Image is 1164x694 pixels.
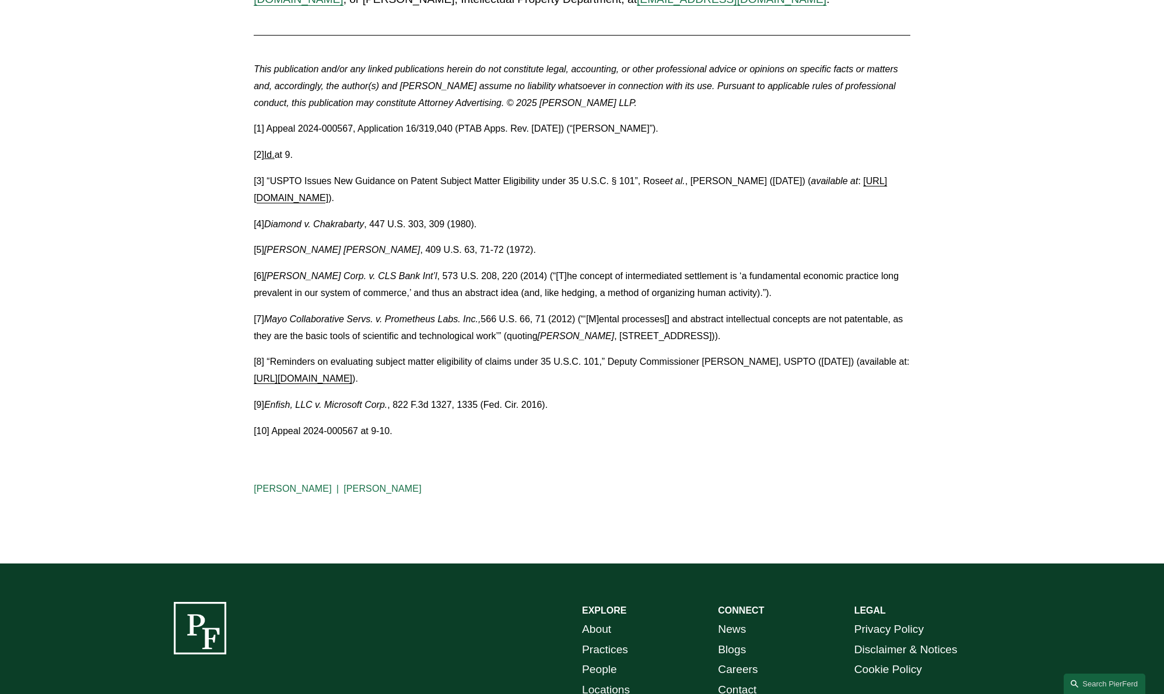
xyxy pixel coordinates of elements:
em: available at [811,176,858,186]
p: [10] Appeal 2024-000567 at 9-10. [254,423,910,440]
a: Cookie Policy [854,660,922,680]
p: [8] “Reminders on evaluating subject matter eligibility of claims under 35 U.S.C. 101,” Deputy Co... [254,354,910,387]
a: News [718,619,746,640]
em: et al. [665,176,685,186]
a: Practices [582,640,628,660]
p: [2] at 9. [254,147,910,164]
p: [7] 566 U.S. 66, 71 (2012) (“‘[M]ental processes[] and abstract intellectual concepts are not pat... [254,311,910,345]
a: About [582,619,611,640]
em: This publication and/or any linked publications herein do not constitute legal, accounting, or ot... [254,64,900,108]
p: [9] , 822 F.3d 1327, 1335 (Fed. Cir. 2016). [254,397,910,414]
em: Diamond v. Chakrabarty [264,219,364,229]
a: [PERSON_NAME] [254,484,332,494]
strong: EXPLORE [582,605,626,615]
p: [3] “USPTO Issues New Guidance on Patent Subject Matter Eligibility under 35 U.S.C. § 101”, Rose ... [254,173,910,207]
a: People [582,660,617,680]
a: Search this site [1064,674,1145,694]
strong: CONNECT [718,605,764,615]
em: Mayo Collaborative Servs. v. Prometheus Labs. Inc., [264,314,481,324]
em: [PERSON_NAME] [538,331,615,341]
a: Privacy Policy [854,619,924,640]
a: Careers [718,660,758,680]
a: [URL][DOMAIN_NAME] [254,374,352,383]
em: Enfish, LLC v. Microsoft Corp. [264,400,387,410]
p: [6] , 573 U.S. 208, 220 (2014) (“[T]he concept of intermediated settlement is ‘a fundamental econ... [254,268,910,302]
em: [PERSON_NAME] Corp. v. CLS Bank Int’l [264,271,437,281]
a: [URL][DOMAIN_NAME] [254,176,887,203]
p: [1] Appeal 2024-000567, Application 16/319,040 (PTAB Apps. Rev. [DATE]) (“[PERSON_NAME]”). [254,121,910,138]
p: [4] , 447 U.S. 303, 309 (1980). [254,216,910,233]
a: Blogs [718,640,746,660]
span: Id. [264,150,275,160]
em: [PERSON_NAME] [PERSON_NAME] [264,245,420,255]
strong: LEGAL [854,605,886,615]
a: [PERSON_NAME] [343,484,422,494]
p: [5] , 409 U.S. 63, 71-72 (1972). [254,242,910,259]
a: Disclaimer & Notices [854,640,958,660]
